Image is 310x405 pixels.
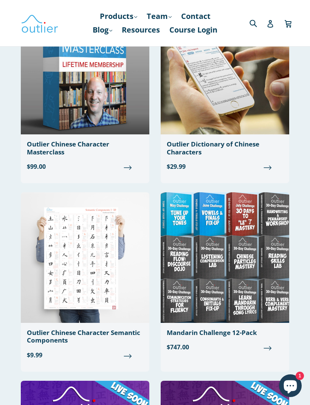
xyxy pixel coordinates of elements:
[96,9,141,23] a: Products
[167,162,283,171] span: $29.99
[161,4,289,177] a: Outlier Dictionary of Chinese Characters $29.99
[167,329,283,336] div: Mandarin Challenge 12-Pack
[27,329,143,344] div: Outlier Chinese Character Semantic Components
[277,374,304,399] inbox-online-store-chat: Shopify online store chat
[21,192,149,366] a: Outlier Chinese Character Semantic Components $9.99
[21,4,149,177] a: Outlier Chinese Character Masterclass $99.00
[89,23,116,37] a: Blog
[27,350,143,360] span: $9.99
[167,343,283,352] span: $747.00
[21,12,59,34] img: Outlier Linguistics
[143,9,175,23] a: Team
[177,9,214,23] a: Contact
[167,140,283,156] div: Outlier Dictionary of Chinese Characters
[248,15,268,31] input: Search
[27,162,143,171] span: $99.00
[27,140,143,156] div: Outlier Chinese Character Masterclass
[161,192,289,323] img: Mandarin Challenge 12-Pack
[118,23,164,37] a: Resources
[161,192,289,358] a: Mandarin Challenge 12-Pack $747.00
[166,23,221,37] a: Course Login
[21,192,149,323] img: Outlier Chinese Character Semantic Components
[161,4,289,134] img: Outlier Dictionary of Chinese Characters Outlier Linguistics
[21,4,149,134] img: Outlier Chinese Character Masterclass Outlier Linguistics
